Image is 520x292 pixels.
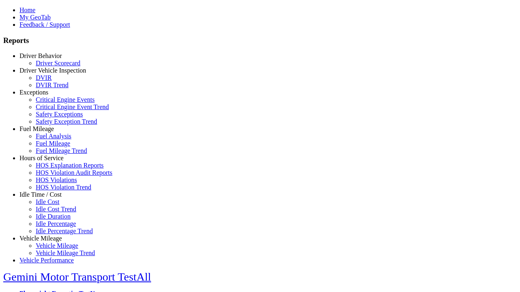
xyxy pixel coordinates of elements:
[36,184,91,191] a: HOS Violation Trend
[36,147,87,154] a: Fuel Mileage Trend
[3,271,151,283] a: Gemini Motor Transport TestAll
[36,82,68,88] a: DVIR Trend
[19,235,62,242] a: Vehicle Mileage
[36,213,71,220] a: Idle Duration
[36,118,97,125] a: Safety Exception Trend
[36,169,113,176] a: HOS Violation Audit Reports
[36,103,109,110] a: Critical Engine Event Trend
[36,242,78,249] a: Vehicle Mileage
[19,257,74,264] a: Vehicle Performance
[36,133,71,140] a: Fuel Analysis
[36,176,77,183] a: HOS Violations
[36,162,104,169] a: HOS Explanation Reports
[19,21,70,28] a: Feedback / Support
[19,125,54,132] a: Fuel Mileage
[3,36,517,45] h3: Reports
[36,220,76,227] a: Idle Percentage
[19,14,51,21] a: My GeoTab
[36,96,95,103] a: Critical Engine Events
[36,206,76,213] a: Idle Cost Trend
[36,228,93,234] a: Idle Percentage Trend
[19,191,62,198] a: Idle Time / Cost
[19,155,63,161] a: Hours of Service
[36,60,80,67] a: Driver Scorecard
[36,198,59,205] a: Idle Cost
[36,140,70,147] a: Fuel Mileage
[19,89,48,96] a: Exceptions
[19,52,62,59] a: Driver Behavior
[36,111,83,118] a: Safety Exceptions
[36,249,95,256] a: Vehicle Mileage Trend
[19,6,35,13] a: Home
[19,67,86,74] a: Driver Vehicle Inspection
[36,74,52,81] a: DVIR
